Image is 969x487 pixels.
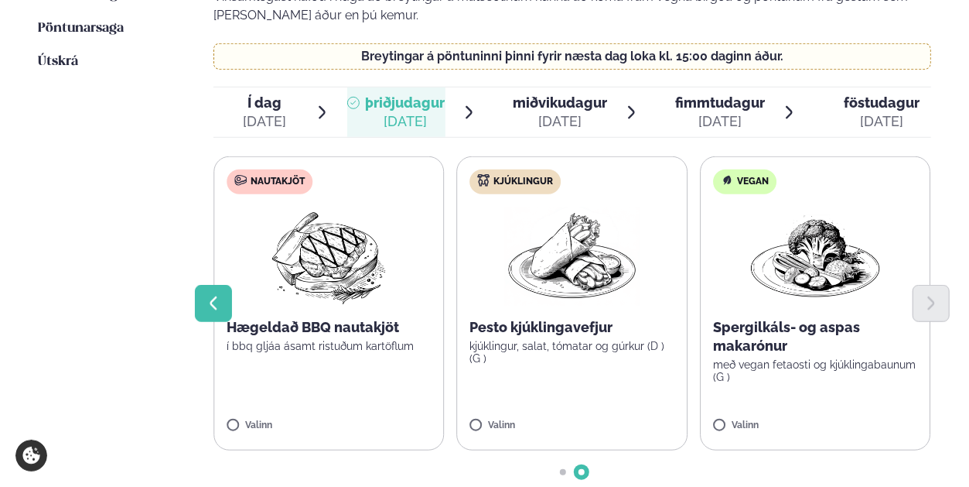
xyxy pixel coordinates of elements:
[38,53,78,71] a: Útskrá
[844,94,920,111] span: föstudagur
[243,112,286,131] div: [DATE]
[513,94,607,111] span: miðvikudagur
[38,22,124,35] span: Pöntunarsaga
[721,174,733,187] img: Vegan.svg
[578,469,585,475] span: Go to slide 2
[504,207,640,306] img: Wraps.png
[470,318,675,337] p: Pesto kjúklingavefjur
[737,176,769,188] span: Vegan
[227,318,432,337] p: Hægeldað BBQ nautakjöt
[38,19,124,38] a: Pöntunarsaga
[748,207,884,306] img: Vegan.png
[560,469,566,475] span: Go to slide 1
[844,112,920,131] div: [DATE]
[261,207,397,306] img: Beef-Meat.png
[227,340,432,352] p: í bbq gljáa ásamt ristuðum kartöflum
[38,55,78,68] span: Útskrá
[251,176,305,188] span: Nautakjöt
[366,112,445,131] div: [DATE]
[195,285,232,322] button: Previous slide
[478,174,490,187] img: chicken.svg
[513,112,607,131] div: [DATE]
[243,94,286,112] span: Í dag
[366,94,445,111] span: þriðjudagur
[15,440,47,472] a: Cookie settings
[713,318,918,355] p: Spergilkáls- og aspas makarónur
[494,176,554,188] span: Kjúklingur
[230,50,916,63] p: Breytingar á pöntuninni þinni fyrir næsta dag loka kl. 15:00 daginn áður.
[675,112,765,131] div: [DATE]
[713,358,918,383] p: með vegan fetaosti og kjúklingabaunum (G )
[470,340,675,365] p: kjúklingur, salat, tómatar og gúrkur (D ) (G )
[913,285,950,322] button: Next slide
[675,94,765,111] span: fimmtudagur
[234,174,247,187] img: beef.svg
